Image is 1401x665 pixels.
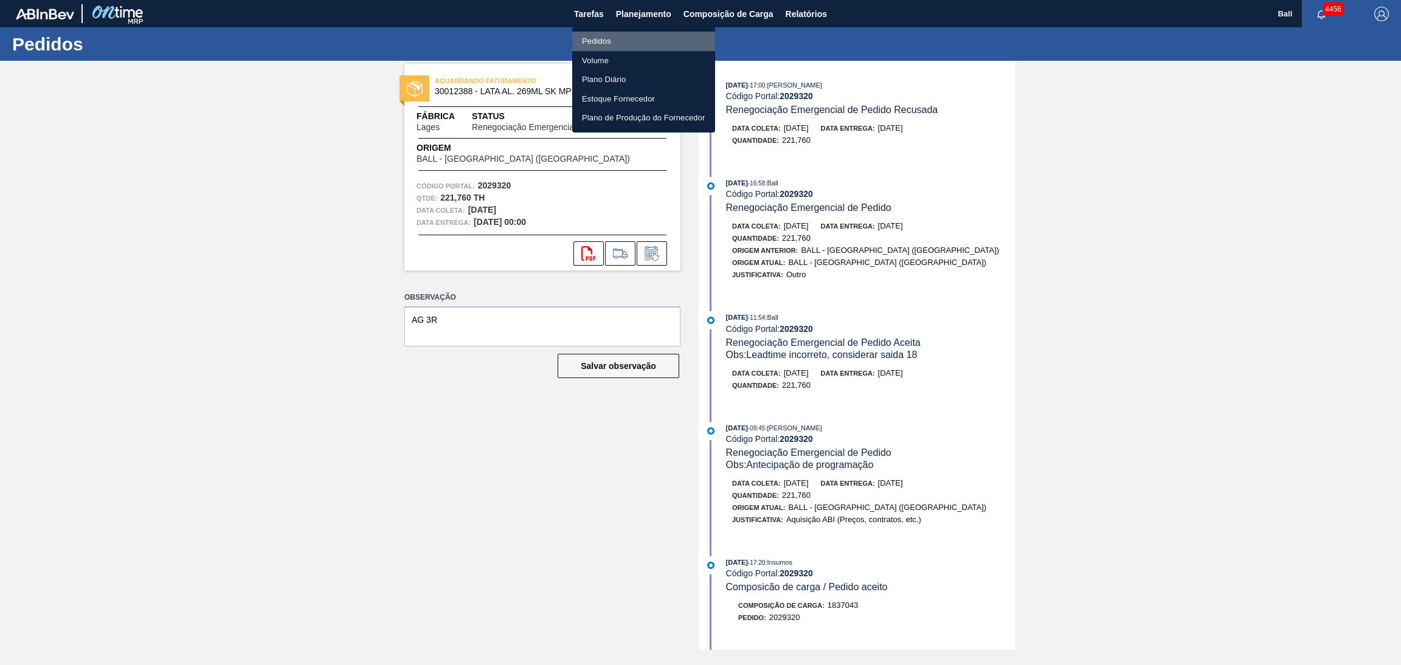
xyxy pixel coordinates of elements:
a: Plano de Produção do Fornecedor [572,108,715,128]
a: Plano Diário [572,70,715,89]
a: Estoque Fornecedor [572,89,715,109]
a: Pedidos [572,32,715,51]
a: Volume [572,51,715,71]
